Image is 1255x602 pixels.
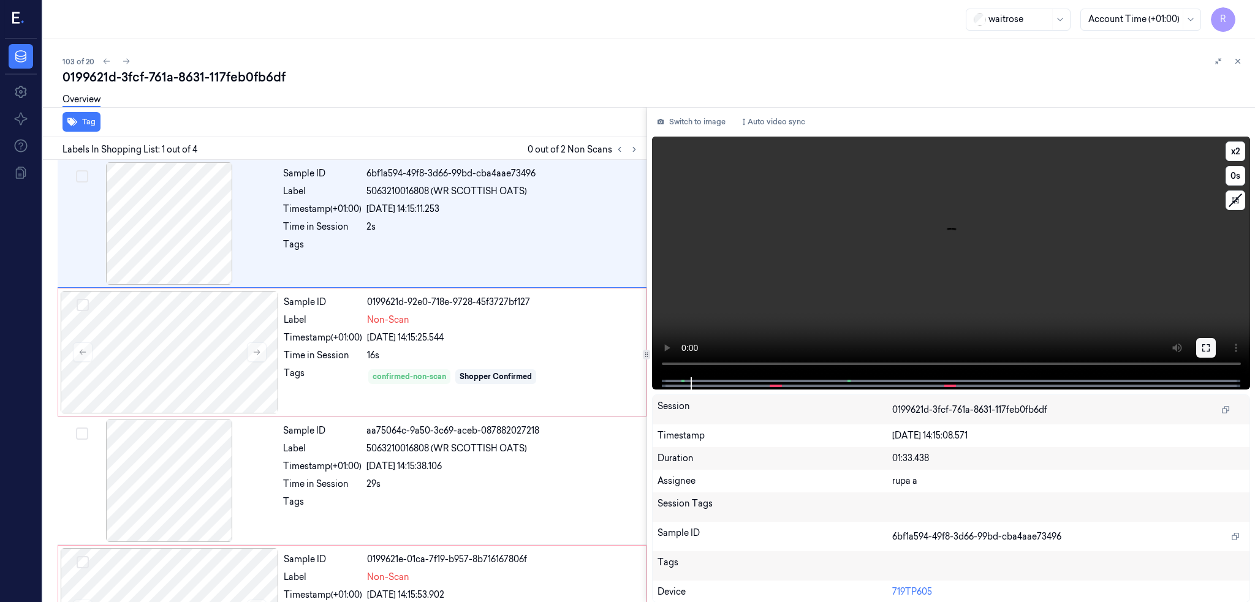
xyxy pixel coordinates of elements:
[77,556,89,568] button: Select row
[735,112,810,132] button: Auto video sync
[63,69,1245,86] div: 0199621d-3fcf-761a-8631-117feb0fb6df
[367,331,639,344] div: [DATE] 14:15:25.544
[366,167,639,180] div: 6bf1a594-49f8-3d66-99bd-cba4aae73496
[283,220,362,233] div: Time in Session
[367,553,639,566] div: 0199621e-01ca-7f19-b957-8b716167806f
[76,427,88,440] button: Select row
[284,296,362,309] div: Sample ID
[367,296,639,309] div: 0199621d-92e0-718e-9728-45f3727bf127
[366,185,527,198] span: 5063210016808 (WR SCOTTISH OATS)
[284,589,362,601] div: Timestamp (+01:00)
[366,424,639,437] div: aa75064c-9a50-3c69-aceb-087882027218
[77,299,89,311] button: Select row
[658,497,892,517] div: Session Tags
[366,442,527,455] span: 5063210016808 (WR SCOTTISH OATS)
[283,203,362,216] div: Timestamp (+01:00)
[892,404,1047,416] span: 0199621d-3fcf-761a-8631-117feb0fb6df
[366,220,639,233] div: 2s
[283,495,362,515] div: Tags
[63,93,100,107] a: Overview
[892,585,1245,598] div: 719TP605
[658,452,892,465] div: Duration
[284,571,362,584] div: Label
[528,142,642,157] span: 0 out of 2 Non Scans
[658,400,892,420] div: Session
[1226,166,1245,186] button: 0s
[658,475,892,487] div: Assignee
[892,475,1245,487] div: rupa a
[460,371,532,382] div: Shopper Confirmed
[76,170,88,182] button: Select row
[284,367,362,386] div: Tags
[63,56,94,67] span: 103 of 20
[1211,7,1235,32] button: R
[283,167,362,180] div: Sample ID
[367,571,409,584] span: Non-Scan
[1226,141,1245,161] button: x2
[367,349,639,362] div: 16s
[283,238,362,258] div: Tags
[284,314,362,326] div: Label
[892,452,1245,465] div: 01:33.438
[366,203,639,216] div: [DATE] 14:15:11.253
[284,553,362,566] div: Sample ID
[892,429,1245,442] div: [DATE] 14:15:08.571
[366,478,639,491] div: 29s
[63,112,100,132] button: Tag
[658,527,892,546] div: Sample ID
[283,442,362,455] div: Label
[892,530,1061,543] span: 6bf1a594-49f8-3d66-99bd-cba4aae73496
[658,556,892,576] div: Tags
[367,589,639,601] div: [DATE] 14:15:53.902
[283,460,362,473] div: Timestamp (+01:00)
[652,112,730,132] button: Switch to image
[283,185,362,198] div: Label
[63,143,197,156] span: Labels In Shopping List: 1 out of 4
[283,424,362,437] div: Sample ID
[283,478,362,491] div: Time in Session
[373,371,446,382] div: confirmed-non-scan
[284,349,362,362] div: Time in Session
[367,314,409,326] span: Non-Scan
[658,429,892,442] div: Timestamp
[284,331,362,344] div: Timestamp (+01:00)
[366,460,639,473] div: [DATE] 14:15:38.106
[658,585,892,598] div: Device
